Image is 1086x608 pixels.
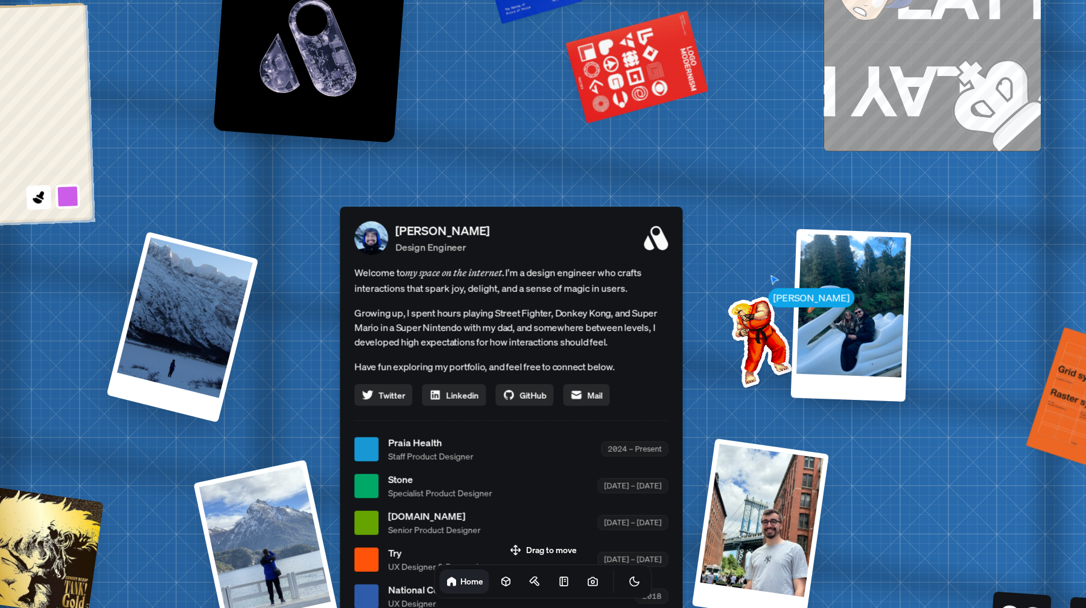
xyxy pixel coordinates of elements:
[388,560,489,573] span: UX Designer & Researcher
[405,267,505,279] em: my space on the internet.
[563,384,609,406] a: Mail
[601,442,668,457] div: 2024 – Present
[354,384,412,406] a: Twitter
[519,388,546,401] span: GitHub
[697,279,819,401] img: Profile example
[597,515,668,530] div: [DATE] – [DATE]
[395,222,489,240] p: [PERSON_NAME]
[388,435,473,450] span: Praia Health
[354,306,668,349] p: Growing up, I spent hours playing Street Fighter, Donkey Kong, and Super Mario in a Super Nintend...
[495,384,553,406] a: GitHub
[587,388,602,401] span: Mail
[354,221,388,255] img: Profile Picture
[354,359,668,375] p: Have fun exploring my portfolio, and feel free to connect below.
[422,384,486,406] a: Linkedin
[440,569,489,594] a: Home
[597,552,668,567] div: [DATE] – [DATE]
[354,265,668,296] span: Welcome to I'm a design engineer who crafts interactions that spark joy, delight, and a sense of ...
[597,478,668,493] div: [DATE] – [DATE]
[388,487,492,499] span: Specialist Product Designer
[388,583,505,597] span: National Council of Science
[446,388,478,401] span: Linkedin
[388,546,489,560] span: Try
[388,450,473,463] span: Staff Product Designer
[388,509,480,524] span: [DOMAIN_NAME]
[460,575,483,587] h1: Home
[395,240,489,255] p: Design Engineer
[388,524,480,536] span: Senior Product Designer
[635,589,668,604] div: 2018
[388,472,492,487] span: Stone
[623,569,647,594] button: Toggle Theme
[378,388,405,401] span: Twitter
